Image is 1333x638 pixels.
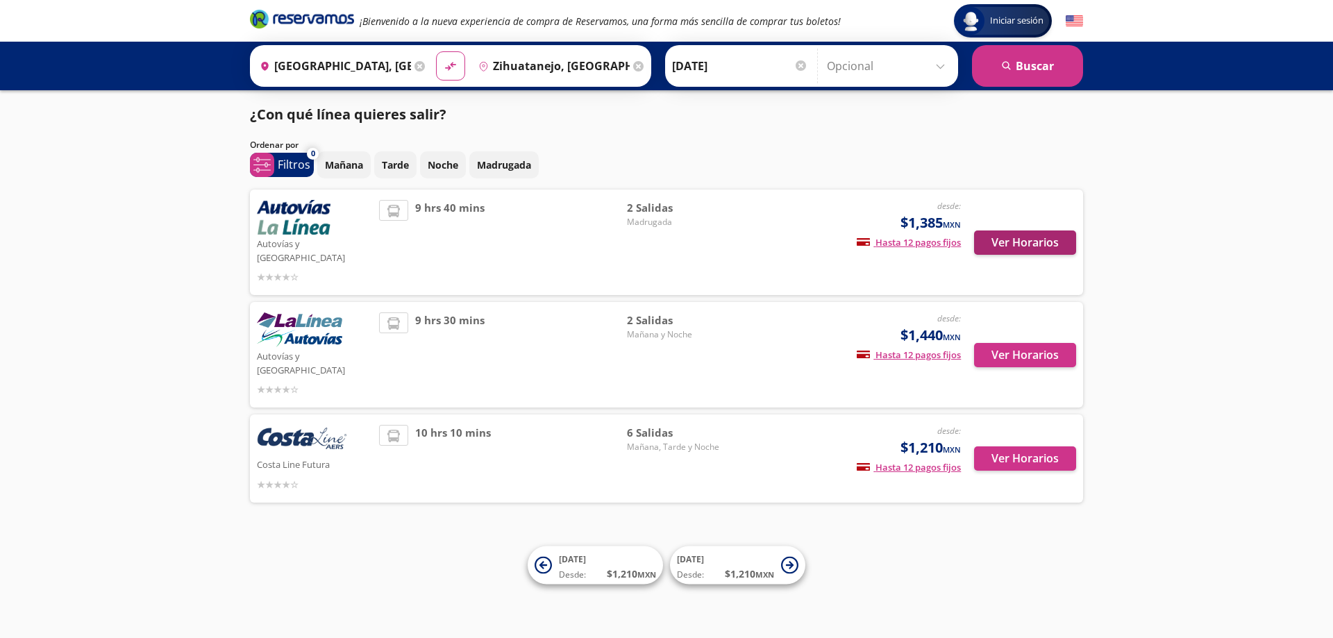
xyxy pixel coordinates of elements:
[857,349,961,361] span: Hasta 12 pagos fijos
[637,569,656,580] small: MXN
[559,553,586,565] span: [DATE]
[257,347,372,377] p: Autovías y [GEOGRAPHIC_DATA]
[937,425,961,437] em: desde:
[670,546,805,585] button: [DATE]Desde:$1,210MXN
[559,569,586,581] span: Desde:
[677,553,704,565] span: [DATE]
[607,566,656,581] span: $ 1,210
[257,312,342,347] img: Autovías y La Línea
[528,546,663,585] button: [DATE]Desde:$1,210MXN
[250,8,354,33] a: Brand Logo
[477,158,531,172] p: Madrugada
[943,332,961,342] small: MXN
[473,49,630,83] input: Buscar Destino
[360,15,841,28] em: ¡Bienvenido a la nueva experiencia de compra de Reservamos, una forma más sencilla de comprar tus...
[627,425,724,441] span: 6 Salidas
[325,158,363,172] p: Mañana
[974,343,1076,367] button: Ver Horarios
[1066,12,1083,30] button: English
[943,219,961,230] small: MXN
[900,212,961,233] span: $1,385
[937,312,961,324] em: desde:
[278,156,310,173] p: Filtros
[250,8,354,29] i: Brand Logo
[725,566,774,581] span: $ 1,210
[374,151,417,178] button: Tarde
[627,216,724,228] span: Madrugada
[627,441,724,453] span: Mañana, Tarde y Noche
[857,236,961,249] span: Hasta 12 pagos fijos
[415,312,485,397] span: 9 hrs 30 mins
[254,49,411,83] input: Buscar Origen
[627,312,724,328] span: 2 Salidas
[974,230,1076,255] button: Ver Horarios
[627,328,724,341] span: Mañana y Noche
[677,569,704,581] span: Desde:
[250,139,299,151] p: Ordenar por
[317,151,371,178] button: Mañana
[672,49,808,83] input: Elegir Fecha
[257,200,330,235] img: Autovías y La Línea
[857,461,961,473] span: Hasta 12 pagos fijos
[627,200,724,216] span: 2 Salidas
[827,49,951,83] input: Opcional
[755,569,774,580] small: MXN
[900,437,961,458] span: $1,210
[943,444,961,455] small: MXN
[311,148,315,160] span: 0
[257,455,372,472] p: Costa Line Futura
[972,45,1083,87] button: Buscar
[250,153,314,177] button: 0Filtros
[428,158,458,172] p: Noche
[974,446,1076,471] button: Ver Horarios
[250,104,446,125] p: ¿Con qué línea quieres salir?
[420,151,466,178] button: Noche
[900,325,961,346] span: $1,440
[257,235,372,265] p: Autovías y [GEOGRAPHIC_DATA]
[984,14,1049,28] span: Iniciar sesión
[469,151,539,178] button: Madrugada
[937,200,961,212] em: desde:
[382,158,409,172] p: Tarde
[415,425,491,492] span: 10 hrs 10 mins
[257,425,347,455] img: Costa Line Futura
[415,200,485,285] span: 9 hrs 40 mins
